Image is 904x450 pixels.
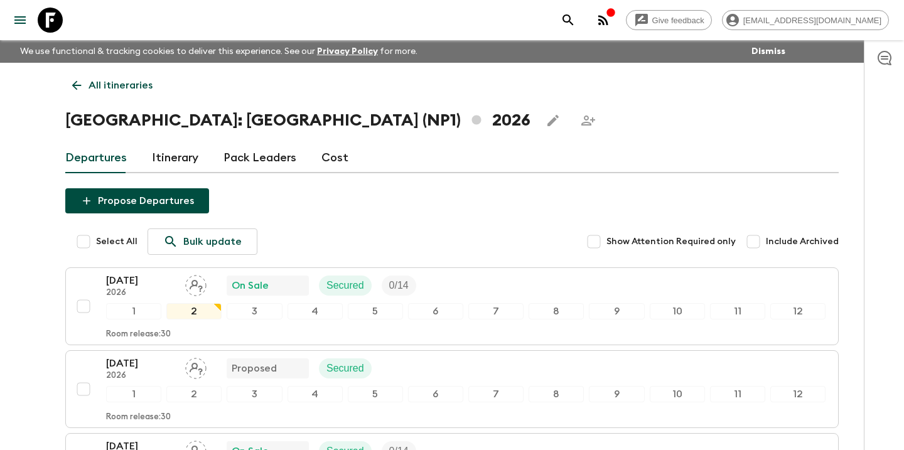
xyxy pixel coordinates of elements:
span: Include Archived [766,235,839,248]
a: Cost [321,143,348,173]
button: [DATE]2026Assign pack leaderOn SaleSecuredTrip Fill123456789101112Room release:30 [65,267,839,345]
div: 2 [166,386,222,402]
p: 2026 [106,288,175,298]
div: 7 [468,303,524,319]
p: 2026 [106,371,175,381]
div: 4 [288,386,343,402]
p: On Sale [232,278,269,293]
p: Room release: 30 [106,329,171,340]
span: Assign pack leader [185,279,207,289]
p: [DATE] [106,356,175,371]
div: 2 [166,303,222,319]
button: [DATE]2026Assign pack leaderProposedSecured123456789101112Room release:30 [65,350,839,428]
div: 11 [710,303,765,319]
span: Assign pack leader [185,362,207,372]
a: Pack Leaders [223,143,296,173]
div: Trip Fill [382,276,416,296]
p: Secured [326,278,364,293]
div: 11 [710,386,765,402]
h1: [GEOGRAPHIC_DATA]: [GEOGRAPHIC_DATA] (NP1) 2026 [65,108,530,133]
span: [EMAIL_ADDRESS][DOMAIN_NAME] [736,16,888,25]
p: All itineraries [89,78,153,93]
div: 10 [650,386,705,402]
div: 1 [106,303,161,319]
span: Show Attention Required only [606,235,736,248]
a: Departures [65,143,127,173]
div: 9 [589,303,644,319]
p: [DATE] [106,273,175,288]
div: 6 [408,386,463,402]
p: Bulk update [183,234,242,249]
div: 3 [227,386,282,402]
p: We use functional & tracking cookies to deliver this experience. See our for more. [15,40,422,63]
a: Privacy Policy [317,47,378,56]
div: 7 [468,386,524,402]
button: Dismiss [748,43,788,60]
a: All itineraries [65,73,159,98]
div: 4 [288,303,343,319]
div: 8 [529,386,584,402]
button: Propose Departures [65,188,209,213]
a: Bulk update [148,228,257,255]
div: 10 [650,303,705,319]
span: Share this itinerary [576,108,601,133]
div: 5 [348,386,403,402]
div: 1 [106,386,161,402]
div: Secured [319,276,372,296]
span: Select All [96,235,137,248]
div: 5 [348,303,403,319]
p: 0 / 14 [389,278,409,293]
div: 3 [227,303,282,319]
button: search adventures [556,8,581,33]
div: 6 [408,303,463,319]
div: 9 [589,386,644,402]
p: Secured [326,361,364,376]
span: Give feedback [645,16,711,25]
div: [EMAIL_ADDRESS][DOMAIN_NAME] [722,10,889,30]
div: 8 [529,303,584,319]
p: Proposed [232,361,277,376]
a: Itinerary [152,143,198,173]
p: Room release: 30 [106,412,171,422]
button: Edit this itinerary [541,108,566,133]
div: 12 [770,386,826,402]
div: 12 [770,303,826,319]
button: menu [8,8,33,33]
div: Secured [319,358,372,378]
a: Give feedback [626,10,712,30]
